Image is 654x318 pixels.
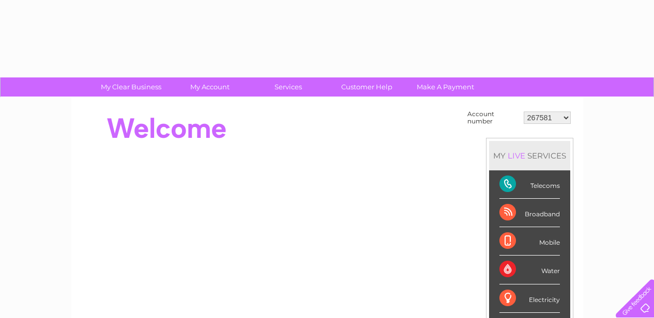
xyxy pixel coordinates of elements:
[324,77,409,97] a: Customer Help
[499,256,560,284] div: Water
[88,77,174,97] a: My Clear Business
[403,77,488,97] a: Make A Payment
[499,199,560,227] div: Broadband
[465,108,521,128] td: Account number
[246,77,331,97] a: Services
[506,151,527,161] div: LIVE
[167,77,252,97] a: My Account
[499,170,560,199] div: Telecoms
[499,284,560,313] div: Electricity
[499,227,560,256] div: Mobile
[489,141,570,170] div: MY SERVICES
